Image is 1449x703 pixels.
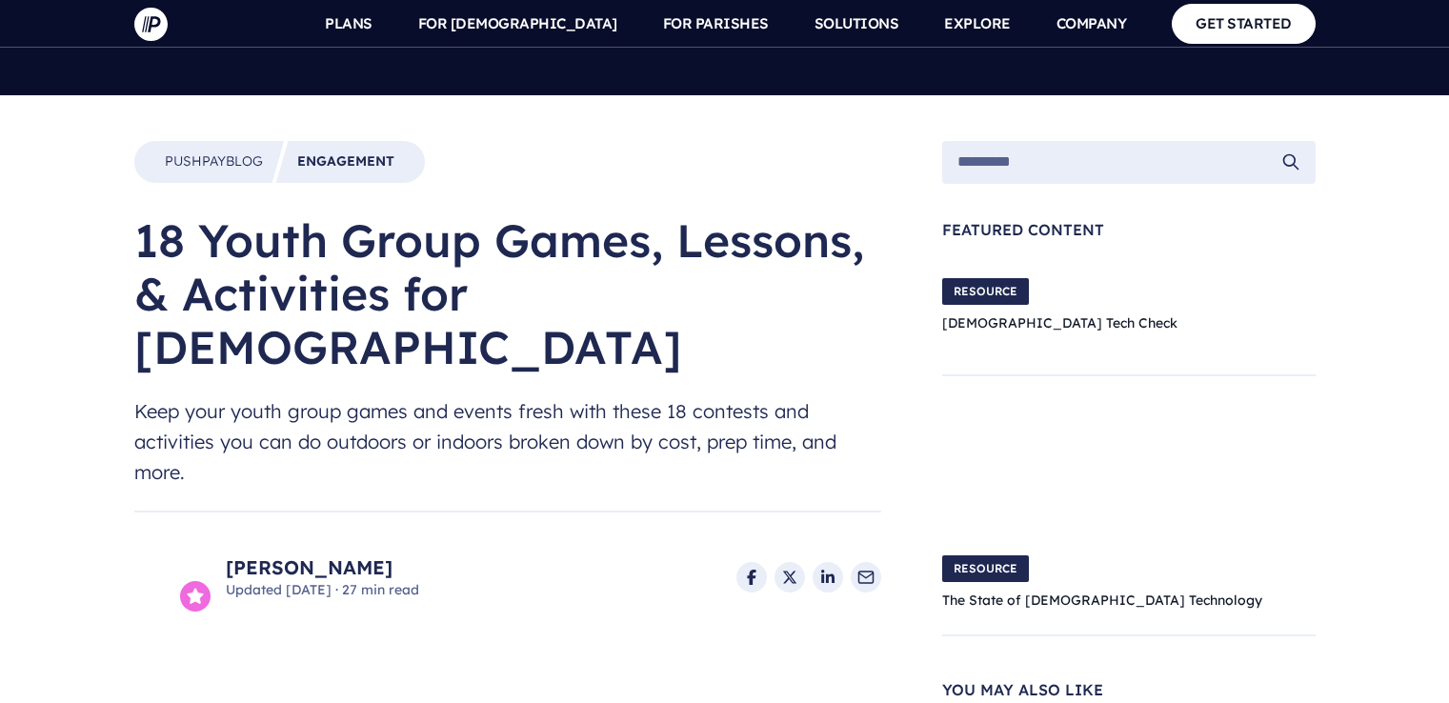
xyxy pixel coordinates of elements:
[1172,4,1316,43] a: GET STARTED
[165,152,263,171] a: PushpayBlog
[942,278,1029,305] span: RESOURCE
[942,592,1262,609] a: The State of [DEMOGRAPHIC_DATA] Technology
[736,562,767,593] a: Share on Facebook
[226,581,419,600] span: Updated [DATE] 27 min read
[134,396,881,488] span: Keep your youth group games and events fresh with these 18 contests and activities you can do out...
[134,543,203,612] img: Ryan Nelson
[942,682,1316,697] span: You May Also Like
[813,562,843,593] a: Share on LinkedIn
[226,554,419,581] a: [PERSON_NAME]
[942,555,1029,582] span: RESOURCE
[775,562,805,593] a: Share on X
[942,314,1177,331] a: [DEMOGRAPHIC_DATA] Tech Check
[165,152,226,170] span: Pushpay
[1224,260,1316,351] img: Church Tech Check Blog Hero Image
[134,213,881,373] h1: 18 Youth Group Games, Lessons, & Activities for [DEMOGRAPHIC_DATA]
[335,581,338,598] span: ·
[851,562,881,593] a: Share via Email
[942,222,1316,237] span: Featured Content
[297,152,394,171] a: Engagement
